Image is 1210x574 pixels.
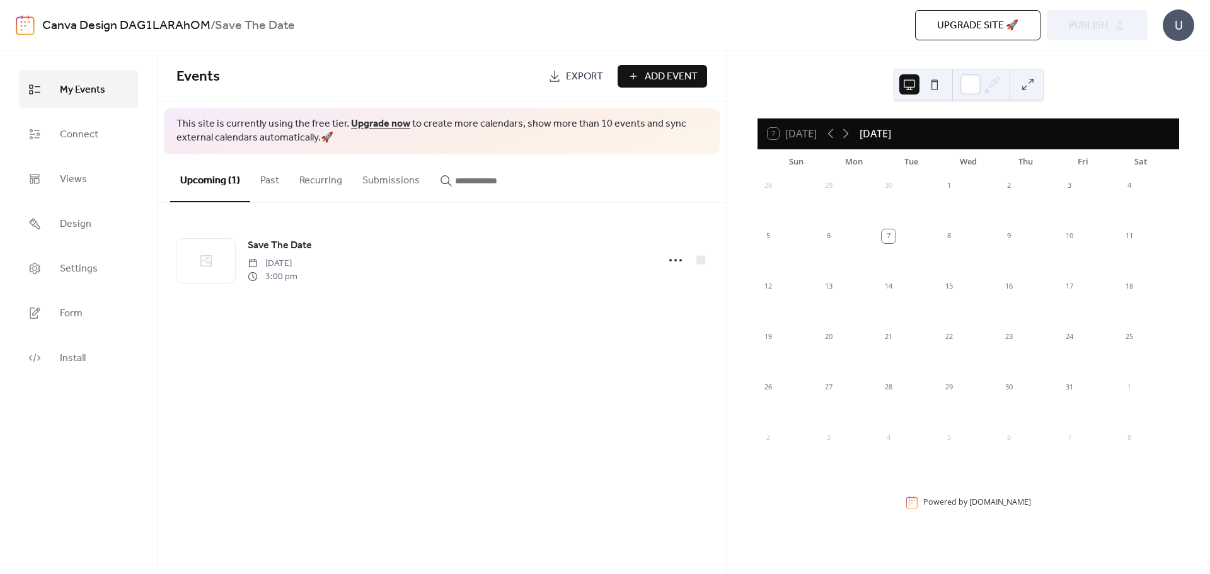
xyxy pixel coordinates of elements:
div: 15 [942,280,956,294]
a: Settings [19,249,138,287]
div: 21 [882,330,896,344]
div: 8 [1122,431,1136,445]
span: Save The Date [248,238,312,253]
span: My Events [60,80,105,100]
div: 12 [761,280,775,294]
div: 28 [761,179,775,193]
div: 14 [882,280,896,294]
a: Install [19,338,138,377]
span: Export [566,69,603,84]
button: Upcoming (1) [170,154,250,202]
div: 19 [761,330,775,344]
span: This site is currently using the free tier. to create more calendars, show more than 10 events an... [176,117,707,146]
div: 31 [1063,381,1076,394]
span: Design [60,214,91,234]
div: 9 [1002,229,1016,243]
div: 26 [761,381,775,394]
div: 24 [1063,330,1076,344]
div: 18 [1122,280,1136,294]
div: 3 [822,431,836,445]
div: 1 [942,179,956,193]
div: 25 [1122,330,1136,344]
span: [DATE] [248,257,297,270]
div: Mon [825,149,882,175]
img: logo [16,15,35,35]
span: Settings [60,259,98,278]
a: Design [19,204,138,243]
div: 13 [822,280,836,294]
div: 17 [1063,280,1076,294]
div: 30 [882,179,896,193]
span: 3:00 pm [248,270,297,284]
div: Fri [1054,149,1112,175]
span: Connect [60,125,98,144]
button: Add Event [618,65,707,88]
a: Upgrade now [351,114,410,134]
div: 3 [1063,179,1076,193]
div: 30 [1002,381,1016,394]
a: Save The Date [248,238,312,254]
b: / [210,14,215,38]
div: 28 [882,381,896,394]
div: 7 [882,229,896,243]
div: 20 [822,330,836,344]
div: Tue [882,149,940,175]
div: 4 [882,431,896,445]
div: 22 [942,330,956,344]
div: 2 [1002,179,1016,193]
span: Install [60,348,86,368]
a: Connect [19,115,138,153]
div: 11 [1122,229,1136,243]
div: 4 [1122,179,1136,193]
div: 7 [1063,431,1076,445]
div: Wed [940,149,997,175]
div: 5 [761,229,775,243]
span: Events [176,63,220,91]
div: 10 [1063,229,1076,243]
a: My Events [19,70,138,108]
div: 23 [1002,330,1016,344]
a: Form [19,294,138,332]
div: 6 [1002,431,1016,445]
button: Past [250,154,289,201]
span: Upgrade site 🚀 [937,18,1018,33]
a: [DOMAIN_NAME] [969,497,1031,507]
div: Powered by [923,497,1031,507]
div: 16 [1002,280,1016,294]
div: Sun [768,149,825,175]
div: 6 [822,229,836,243]
button: Submissions [352,154,430,201]
div: 27 [822,381,836,394]
div: Thu [997,149,1054,175]
div: 5 [942,431,956,445]
div: 29 [822,179,836,193]
span: Add Event [645,69,698,84]
div: [DATE] [860,126,891,141]
div: U [1163,9,1194,41]
a: Export [539,65,613,88]
button: Upgrade site 🚀 [915,10,1040,40]
div: 2 [761,431,775,445]
div: 8 [942,229,956,243]
span: Views [60,169,87,189]
button: Recurring [289,154,352,201]
span: Form [60,304,83,323]
b: Save The Date [215,14,295,38]
div: 29 [942,381,956,394]
div: 1 [1122,381,1136,394]
a: Canva Design DAG1LARAhOM [42,14,210,38]
a: Views [19,159,138,198]
div: Sat [1112,149,1169,175]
